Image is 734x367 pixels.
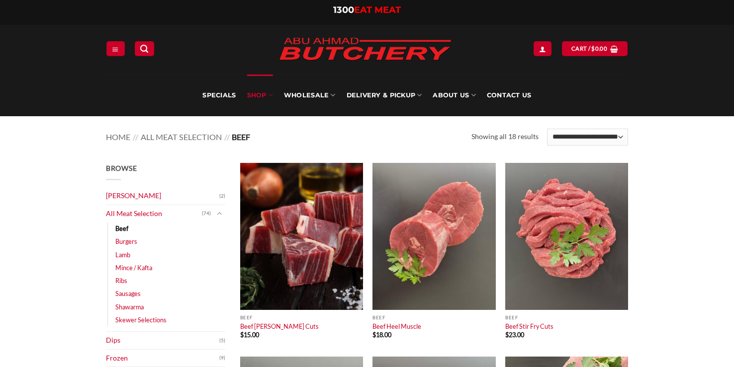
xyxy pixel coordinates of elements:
[271,31,459,69] img: Abu Ahmad Butchery
[471,131,539,143] p: Showing all 18 results
[115,222,128,235] a: Beef
[284,74,336,116] a: Wholesale
[106,187,219,205] a: [PERSON_NAME]
[106,332,219,349] a: Dips
[591,44,595,53] span: $
[219,333,225,348] span: (5)
[106,350,219,367] a: Frozen
[372,331,391,339] bdi: 18.00
[240,322,319,330] a: Beef [PERSON_NAME] Cuts
[219,351,225,366] span: (9)
[240,331,259,339] bdi: 15.00
[547,129,628,146] select: Shop order
[232,132,250,142] span: Beef
[224,132,230,142] span: //
[505,331,509,339] span: $
[133,132,138,142] span: //
[135,41,154,56] a: Search
[106,164,137,172] span: Browse
[372,331,376,339] span: $
[562,41,628,56] a: View cart
[115,248,130,261] a: Lamb
[115,300,144,313] a: Shawarma
[115,261,152,274] a: Mince / Kafta
[202,206,211,221] span: (74)
[505,163,628,310] img: Beef Stir Fry Cuts
[115,274,127,287] a: Ribs
[240,315,363,320] p: Beef
[505,331,524,339] bdi: 23.00
[333,4,401,15] a: 1300EAT MEAT
[372,163,495,310] img: Beef Heel Muscle
[591,45,607,52] bdi: 0.00
[115,235,137,248] a: Burgers
[106,132,130,142] a: Home
[372,322,421,330] a: Beef Heel Muscle
[347,74,422,116] a: Delivery & Pickup
[372,315,495,320] p: Beef
[571,44,607,53] span: Cart /
[505,322,553,330] a: Beef Stir Fry Cuts
[106,205,202,222] a: All Meat Selection
[115,287,141,300] a: Sausages
[141,132,222,142] a: All Meat Selection
[115,313,167,326] a: Skewer Selections
[247,74,273,116] a: SHOP
[505,315,628,320] p: Beef
[240,331,244,339] span: $
[219,189,225,204] span: (2)
[106,41,124,56] a: Menu
[213,208,225,219] button: Toggle
[487,74,532,116] a: Contact Us
[534,41,551,56] a: My account
[333,4,354,15] span: 1300
[354,4,401,15] span: EAT MEAT
[433,74,475,116] a: About Us
[202,74,236,116] a: Specials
